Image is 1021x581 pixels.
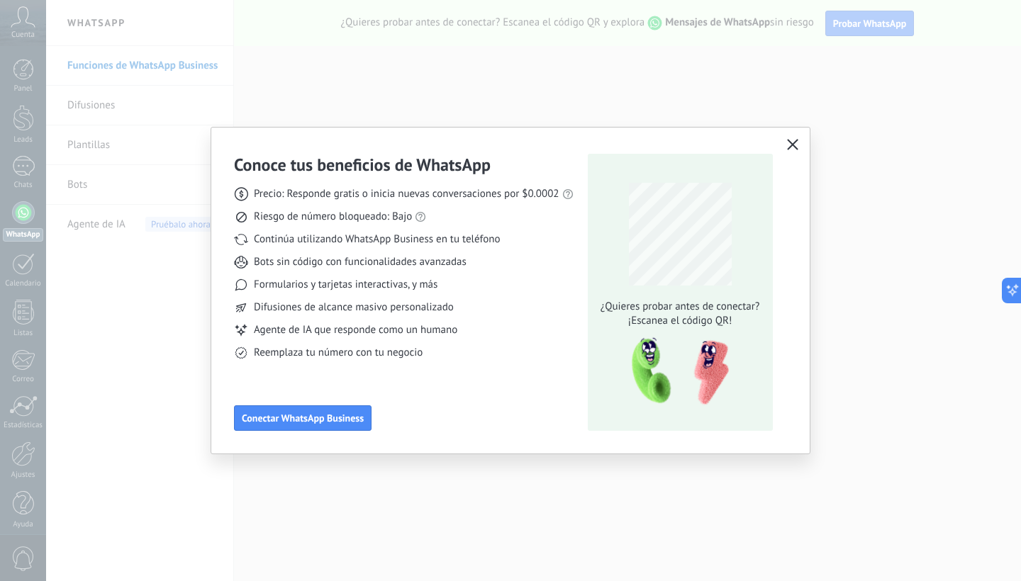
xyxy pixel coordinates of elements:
[254,323,457,337] span: Agente de IA que responde como un humano
[242,413,364,423] span: Conectar WhatsApp Business
[596,314,764,328] span: ¡Escanea el código QR!
[234,405,372,431] button: Conectar WhatsApp Business
[234,154,491,176] h3: Conoce tus beneficios de WhatsApp
[254,278,437,292] span: Formularios y tarjetas interactivas, y más
[254,300,454,315] span: Difusiones de alcance masivo personalizado
[254,187,559,201] span: Precio: Responde gratis o inicia nuevas conversaciones por $0.0002
[254,346,423,360] span: Reemplaza tu número con tu negocio
[254,232,500,247] span: Continúa utilizando WhatsApp Business en tu teléfono
[596,300,764,314] span: ¿Quieres probar antes de conectar?
[254,210,412,224] span: Riesgo de número bloqueado: Bajo
[254,255,467,269] span: Bots sin código con funcionalidades avanzadas
[620,334,732,410] img: qr-pic-1x.png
